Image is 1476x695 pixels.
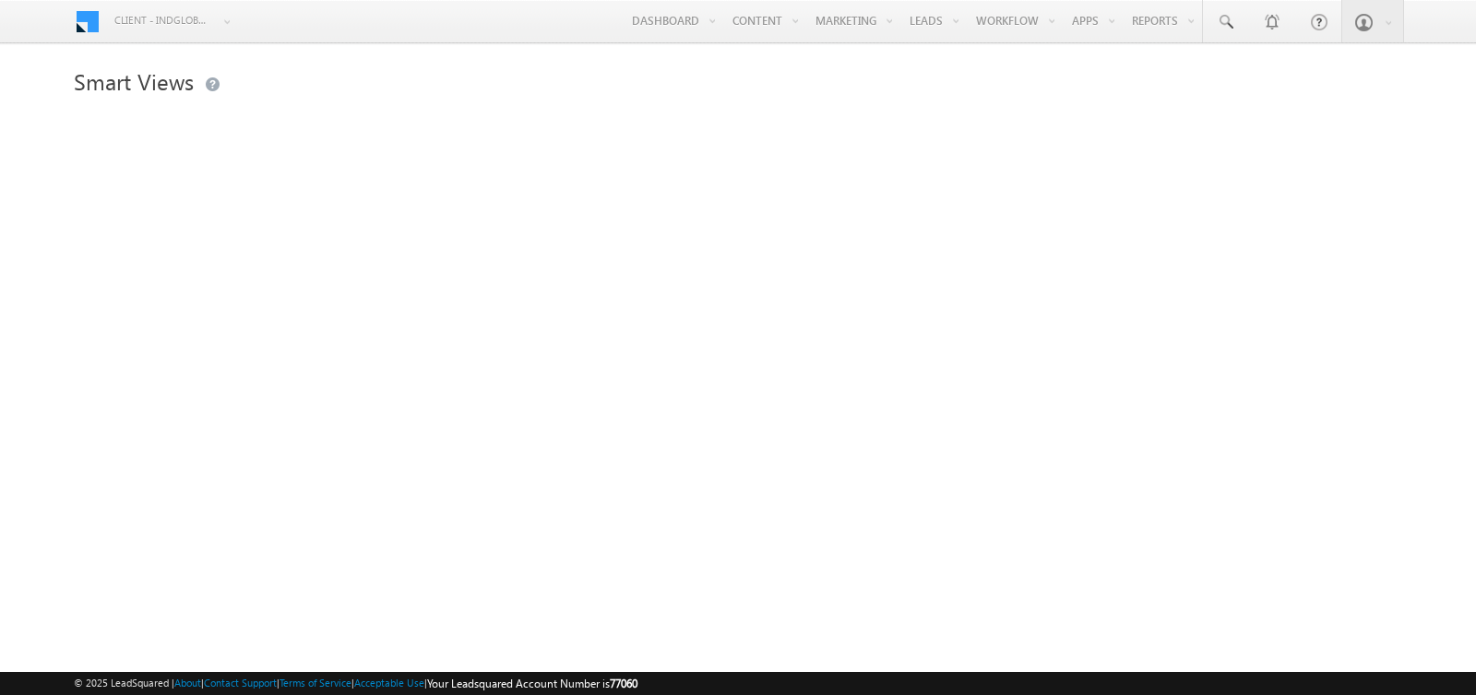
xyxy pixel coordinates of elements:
span: Client - indglobal1 (77060) [114,11,211,29]
span: © 2025 LeadSquared | | | | | [74,675,637,692]
span: 77060 [610,677,637,690]
a: About [174,677,201,689]
a: Terms of Service [280,677,351,689]
a: Acceptable Use [354,677,424,689]
a: Contact Support [204,677,277,689]
span: Smart Views [74,66,194,96]
span: Your Leadsquared Account Number is [427,677,637,690]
